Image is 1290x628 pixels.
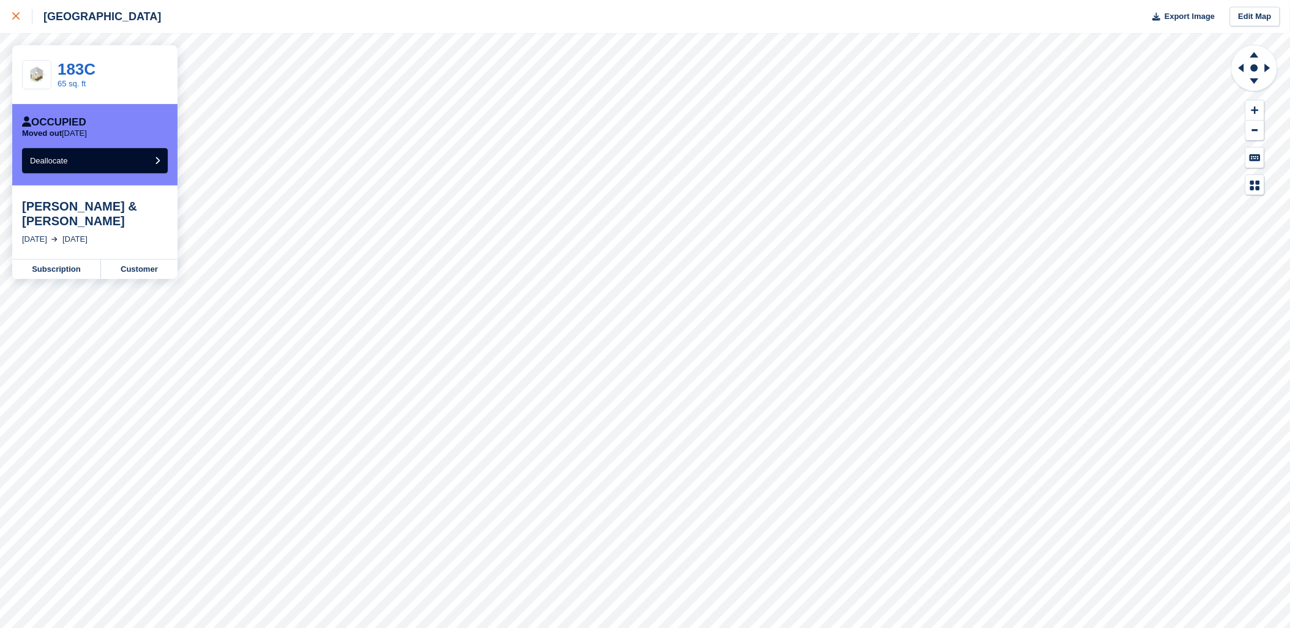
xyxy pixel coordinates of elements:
[22,116,86,129] div: Occupied
[1246,148,1264,168] button: Keyboard Shortcuts
[30,156,67,165] span: Deallocate
[58,79,86,88] a: 65 sq. ft
[62,233,88,245] div: [DATE]
[1230,7,1280,27] a: Edit Map
[1246,175,1264,195] button: Map Legend
[22,233,47,245] div: [DATE]
[22,148,168,173] button: Deallocate
[22,129,62,138] span: Moved out
[1164,10,1215,23] span: Export Image
[1246,121,1264,141] button: Zoom Out
[1146,7,1215,27] button: Export Image
[101,260,178,279] a: Customer
[22,129,87,138] p: [DATE]
[1246,100,1264,121] button: Zoom In
[22,199,168,228] div: [PERSON_NAME] & [PERSON_NAME]
[12,260,101,279] a: Subscription
[23,65,51,84] img: SCA-57sqft.jpg
[51,237,58,242] img: arrow-right-light-icn-cde0832a797a2874e46488d9cf13f60e5c3a73dbe684e267c42b8395dfbc2abf.svg
[32,9,161,24] div: [GEOGRAPHIC_DATA]
[58,60,96,78] a: 183C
